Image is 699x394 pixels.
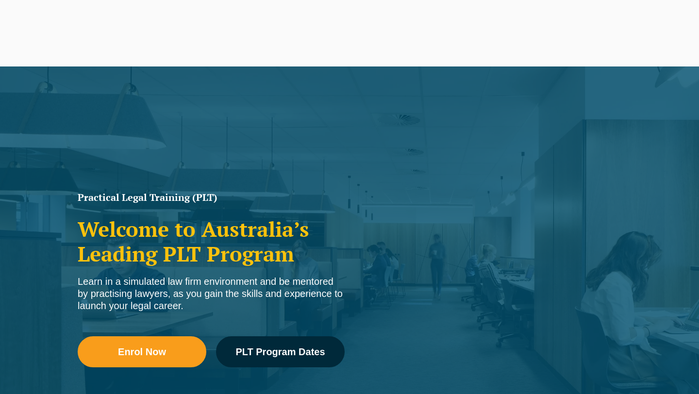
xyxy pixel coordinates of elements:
[78,276,345,312] div: Learn in a simulated law firm environment and be mentored by practising lawyers, as you gain the ...
[118,347,166,357] span: Enrol Now
[216,336,345,367] a: PLT Program Dates
[78,336,206,367] a: Enrol Now
[78,193,345,202] h1: Practical Legal Training (PLT)
[235,347,325,357] span: PLT Program Dates
[78,217,345,266] h2: Welcome to Australia’s Leading PLT Program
